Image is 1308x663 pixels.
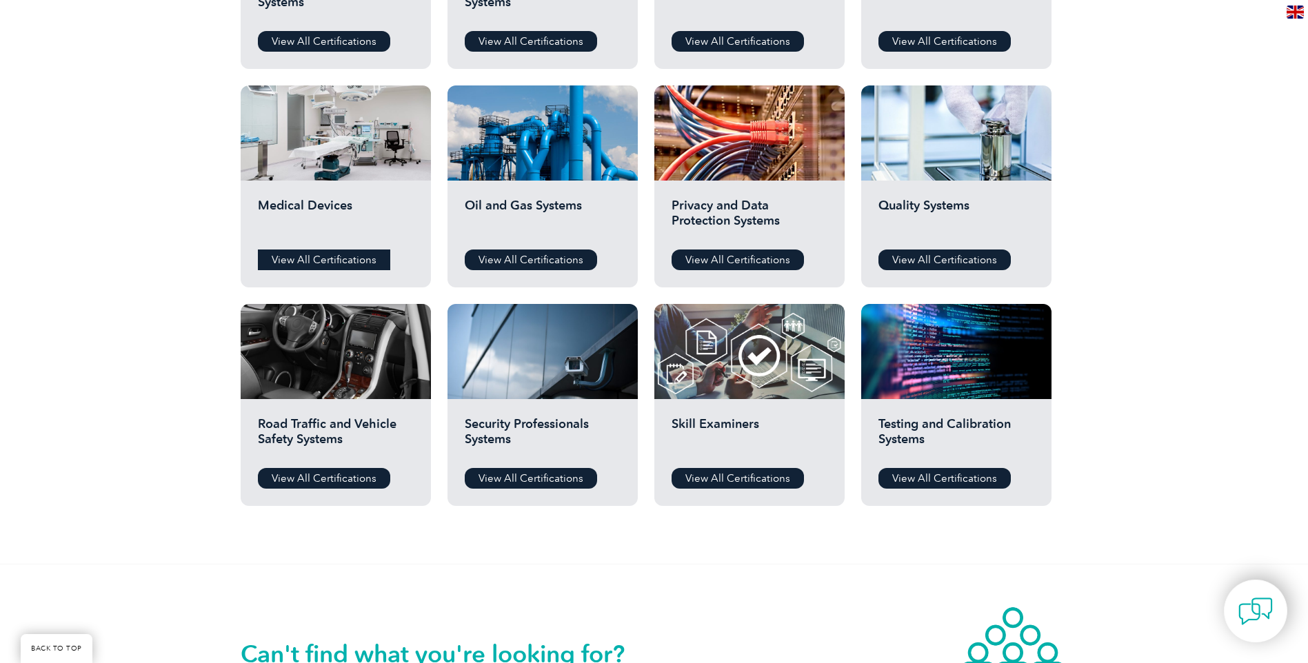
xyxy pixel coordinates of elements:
h2: Road Traffic and Vehicle Safety Systems [258,416,414,458]
h2: Quality Systems [878,198,1034,239]
img: contact-chat.png [1238,594,1273,629]
a: BACK TO TOP [21,634,92,663]
a: View All Certifications [258,468,390,489]
a: View All Certifications [878,249,1011,270]
a: View All Certifications [878,31,1011,52]
a: View All Certifications [465,249,597,270]
a: View All Certifications [672,31,804,52]
h2: Medical Devices [258,198,414,239]
a: View All Certifications [258,249,390,270]
a: View All Certifications [672,249,804,270]
h2: Security Professionals Systems [465,416,621,458]
img: en [1287,6,1304,19]
h2: Testing and Calibration Systems [878,416,1034,458]
h2: Privacy and Data Protection Systems [672,198,827,239]
a: View All Certifications [258,31,390,52]
a: View All Certifications [878,468,1011,489]
a: View All Certifications [672,468,804,489]
h2: Skill Examiners [672,416,827,458]
h2: Oil and Gas Systems [465,198,621,239]
a: View All Certifications [465,468,597,489]
a: View All Certifications [465,31,597,52]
